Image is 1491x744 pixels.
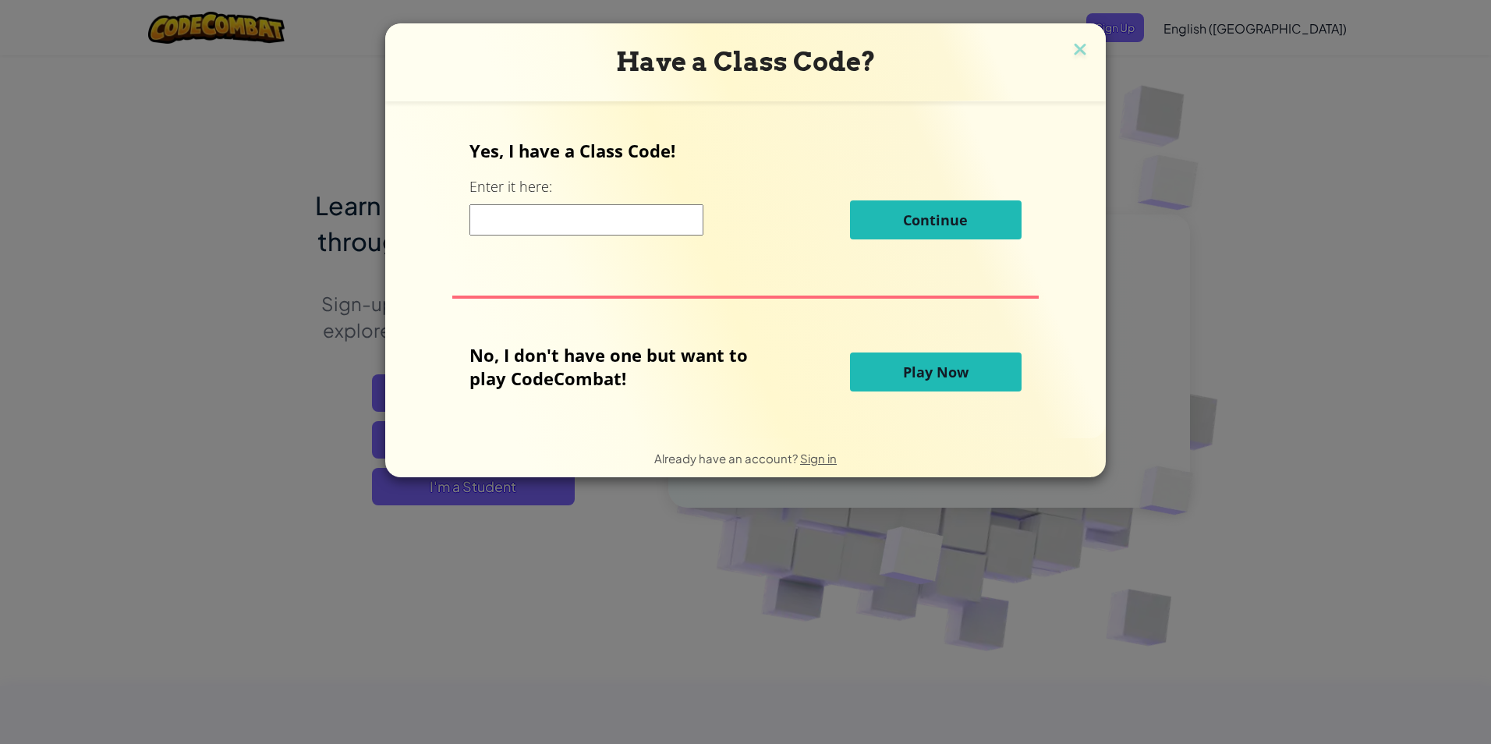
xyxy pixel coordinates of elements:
[850,353,1022,391] button: Play Now
[903,211,968,229] span: Continue
[654,451,800,466] span: Already have an account?
[800,451,837,466] a: Sign in
[469,343,771,390] p: No, I don't have one but want to play CodeCombat!
[903,363,969,381] span: Play Now
[850,200,1022,239] button: Continue
[469,139,1021,162] p: Yes, I have a Class Code!
[616,46,876,77] span: Have a Class Code?
[469,177,552,197] label: Enter it here:
[1070,39,1090,62] img: close icon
